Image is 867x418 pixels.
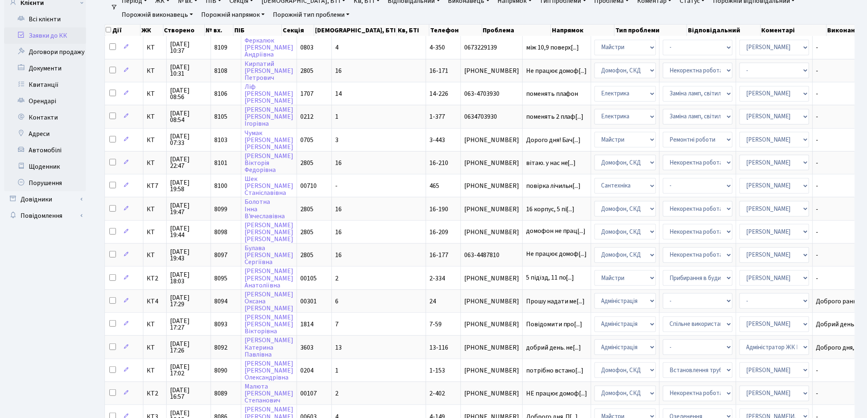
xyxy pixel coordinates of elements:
span: 8108 [214,66,227,75]
span: 4-350 [429,43,445,52]
span: [PHONE_NUMBER] [464,137,519,143]
span: 2805 [300,158,313,167]
span: 16-177 [429,251,448,260]
span: 8106 [214,89,227,98]
span: 13 [335,343,342,352]
span: Дорого дня! Бач[...] [526,136,581,145]
a: [PERSON_NAME]ВікторіяФедорівна [245,151,293,174]
span: [DATE] 08:54 [170,110,207,123]
th: ЖК [141,25,163,36]
th: Коментарі [761,25,827,36]
span: 0204 [300,366,313,375]
span: 8093 [214,320,227,329]
a: Автомобілі [4,142,86,158]
span: добрий день. не[...] [526,343,581,352]
span: 8101 [214,158,227,167]
a: [PERSON_NAME][PERSON_NAME]Олександрівна [245,359,293,382]
a: Контакти [4,109,86,126]
span: [DATE] 17:02 [170,364,207,377]
span: [DATE] 19:47 [170,202,207,215]
span: 24 [429,297,436,306]
span: КТ2 [147,390,163,397]
a: Порожній тип проблеми [270,8,353,22]
a: [PERSON_NAME]Оксана[PERSON_NAME] [245,290,293,313]
span: 0634703930 [464,113,519,120]
span: між 10,9 поверх[...] [526,43,579,52]
span: НЕ працює домоф[...] [526,389,588,398]
span: Прошу надати ме[...] [526,297,585,306]
span: 8097 [214,251,227,260]
span: [PHONE_NUMBER] [464,206,519,212]
span: 0673229139 [464,44,519,51]
span: 2 [335,389,338,398]
a: [PERSON_NAME][PERSON_NAME]Ігорівна [245,105,293,128]
span: КТ [147,160,163,166]
span: 3 [335,136,338,145]
span: 465 [429,181,439,190]
span: [DATE] 10:37 [170,41,207,54]
a: Малюта[PERSON_NAME]Степанович [245,382,293,405]
span: 2-334 [429,274,445,283]
th: № вх. [205,25,234,36]
a: Повідомлення [4,208,86,224]
span: 8109 [214,43,227,52]
span: [PHONE_NUMBER] [464,183,519,189]
span: 00105 [300,274,317,283]
span: [PHONE_NUMBER] [464,160,519,166]
span: 3-443 [429,136,445,145]
th: ПІБ [234,25,282,36]
span: 16-171 [429,66,448,75]
span: КТ [147,321,163,328]
span: [DATE] 17:27 [170,318,207,331]
span: 16-210 [429,158,448,167]
span: КТ [147,367,163,374]
span: 1 [335,366,338,375]
a: Заявки до КК [4,27,86,44]
span: 16 [335,205,342,214]
span: 0212 [300,112,313,121]
a: Документи [4,60,86,77]
span: 13-116 [429,343,448,352]
a: Щоденник [4,158,86,175]
span: Повідомити про[...] [526,320,583,329]
a: Чумак[PERSON_NAME][PERSON_NAME] [245,129,293,151]
a: Квитанції [4,77,86,93]
span: 0803 [300,43,313,52]
span: 7-59 [429,320,442,329]
span: 8099 [214,205,227,214]
a: Булава[PERSON_NAME]Сергіївна [245,244,293,267]
span: [DATE] 17:26 [170,341,207,354]
a: [PERSON_NAME][PERSON_NAME][PERSON_NAME] [245,221,293,244]
span: 16 [335,66,342,75]
span: КТ [147,90,163,97]
span: 2805 [300,205,313,214]
span: [PHONE_NUMBER] [464,390,519,397]
th: Створено [163,25,205,36]
a: Порожній виконавець [118,8,196,22]
a: Шек[PERSON_NAME]Станіславівна [245,174,293,197]
span: 5 підїзд, 11 по[...] [526,273,574,282]
a: Кирпатий[PERSON_NAME]Петрович [245,59,293,82]
span: [DATE] 07:33 [170,133,207,146]
span: поменять 2 плаф[...] [526,112,584,121]
span: КТ7 [147,183,163,189]
span: КТ4 [147,298,163,305]
a: Порожній напрямок [198,8,268,22]
span: 0705 [300,136,313,145]
span: КТ [147,137,163,143]
span: 2 [335,274,338,283]
th: [DEMOGRAPHIC_DATA], БТІ [314,25,397,36]
span: 2805 [300,228,313,237]
span: 063-4487810 [464,252,519,258]
span: 6 [335,297,338,306]
span: [DATE] 19:44 [170,225,207,238]
a: Договори продажу [4,44,86,60]
span: 8098 [214,228,227,237]
span: 2805 [300,251,313,260]
th: Секція [282,25,314,36]
span: потрібно встано[...] [526,366,584,375]
span: [PHONE_NUMBER] [464,229,519,235]
span: вітаю. у нас не[...] [526,158,576,167]
span: 1 [335,112,338,121]
a: [PERSON_NAME][PERSON_NAME]Анатоліївна [245,267,293,290]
